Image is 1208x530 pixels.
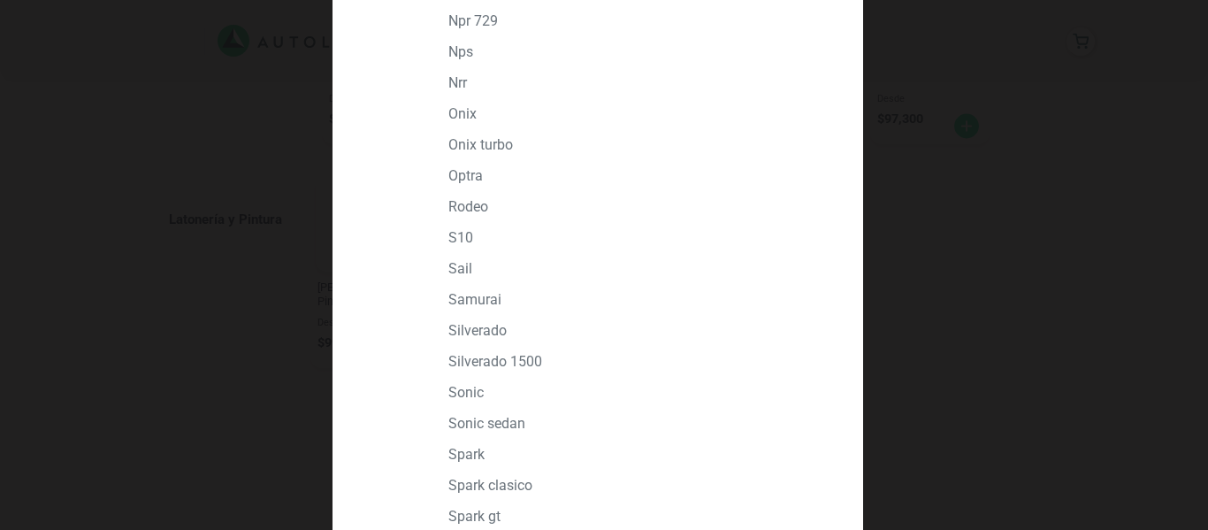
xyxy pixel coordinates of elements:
p: SAIL [448,260,827,277]
p: OPTRA [448,167,827,184]
p: ONIX [448,105,827,122]
p: SAMURAI [448,291,827,308]
p: SONIC SEDAN [448,415,827,432]
p: NRR [448,74,827,91]
p: NPS [448,43,827,60]
p: SONIC [448,384,827,401]
p: RODEO [448,198,827,215]
p: SILVERADO 1500 [448,353,827,370]
p: SPARK [448,446,827,463]
p: S10 [448,229,827,246]
p: ONIX TURBO [448,136,827,153]
p: SPARK GT [448,508,827,525]
p: SILVERADO [448,322,827,339]
p: NPR 729 [448,12,827,29]
p: SPARK CLASICO [448,477,827,494]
